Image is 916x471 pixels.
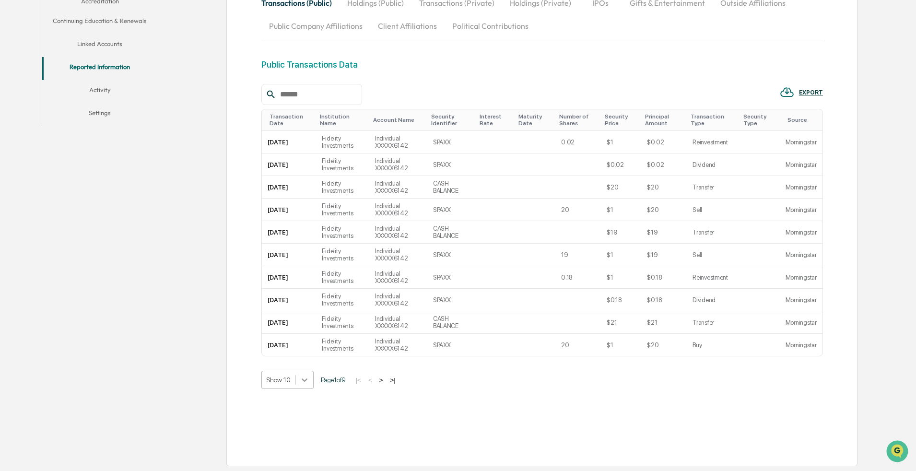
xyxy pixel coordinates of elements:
[369,199,427,221] td: Individual XXXXX6142
[743,113,776,127] div: Toggle SortBy
[605,113,637,127] div: Toggle SortBy
[369,311,427,334] td: Individual XXXXX6142
[641,266,687,289] td: $0.18
[262,199,317,221] td: [DATE]
[641,153,687,176] td: $0.02
[19,139,60,149] span: Data Lookup
[10,20,175,35] p: How can we help?
[369,334,427,356] td: Individual XXXXX6142
[687,244,740,266] td: Sell
[641,221,687,244] td: $19
[780,266,822,289] td: Morningstar
[427,176,476,199] td: CASH BALANCE
[780,311,822,334] td: Morningstar
[687,221,740,244] td: Transfer
[316,289,369,311] td: Fidelity Investments
[316,153,369,176] td: Fidelity Investments
[42,103,157,126] button: Settings
[555,131,601,153] td: 0.02
[780,289,822,311] td: Morningstar
[262,153,317,176] td: [DATE]
[369,131,427,153] td: Individual XXXXX6142
[641,289,687,311] td: $0.18
[601,334,641,356] td: $1
[270,113,313,127] div: Toggle SortBy
[555,334,601,356] td: 20
[641,311,687,334] td: $21
[601,311,641,334] td: $21
[641,334,687,356] td: $20
[427,266,476,289] td: SPAXX
[427,311,476,334] td: CASH BALANCE
[353,376,364,384] button: |<
[6,135,64,153] a: 🔎Data Lookup
[262,334,317,356] td: [DATE]
[601,266,641,289] td: $1
[262,176,317,199] td: [DATE]
[687,311,740,334] td: Transfer
[555,244,601,266] td: 19
[369,153,427,176] td: Individual XXXXX6142
[262,289,317,311] td: [DATE]
[10,140,17,148] div: 🔎
[601,289,641,311] td: $0.18
[262,266,317,289] td: [DATE]
[10,122,17,130] div: 🖐️
[427,289,476,311] td: SPAXX
[601,131,641,153] td: $1
[95,163,116,170] span: Pylon
[369,221,427,244] td: Individual XXXXX6142
[42,57,157,80] button: Reported Information
[687,289,740,311] td: Dividend
[687,199,740,221] td: Sell
[691,113,736,127] div: Toggle SortBy
[261,59,358,70] div: Public Transactions Data
[68,162,116,170] a: Powered byPylon
[431,113,472,127] div: Toggle SortBy
[369,176,427,199] td: Individual XXXXX6142
[555,266,601,289] td: 0.18
[687,266,740,289] td: Reinvestment
[42,34,157,57] button: Linked Accounts
[799,89,823,96] div: EXPORT
[365,376,375,384] button: <
[601,244,641,266] td: $1
[787,117,819,123] div: Toggle SortBy
[687,334,740,356] td: Buy
[261,14,370,37] button: Public Company Affiliations
[42,11,157,34] button: Continuing Education & Renewals
[641,176,687,199] td: $20
[79,121,119,130] span: Attestations
[427,221,476,244] td: CASH BALANCE
[601,176,641,199] td: $20
[780,131,822,153] td: Morningstar
[601,153,641,176] td: $0.02
[321,376,346,384] span: Page 1 of 9
[66,117,123,134] a: 🗄️Attestations
[427,244,476,266] td: SPAXX
[427,199,476,221] td: SPAXX
[370,14,445,37] button: Client Affiliations
[780,199,822,221] td: Morningstar
[687,131,740,153] td: Reinvestment
[316,311,369,334] td: Fidelity Investments
[780,176,822,199] td: Morningstar
[369,266,427,289] td: Individual XXXXX6142
[316,131,369,153] td: Fidelity Investments
[387,376,398,384] button: >|
[480,113,511,127] div: Toggle SortBy
[373,117,423,123] div: Toggle SortBy
[369,289,427,311] td: Individual XXXXX6142
[641,199,687,221] td: $20
[780,221,822,244] td: Morningstar
[601,199,641,221] td: $1
[780,85,794,99] img: EXPORT
[316,221,369,244] td: Fidelity Investments
[6,117,66,134] a: 🖐️Preclearance
[320,113,365,127] div: Toggle SortBy
[687,153,740,176] td: Dividend
[518,113,552,127] div: Toggle SortBy
[555,199,601,221] td: 20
